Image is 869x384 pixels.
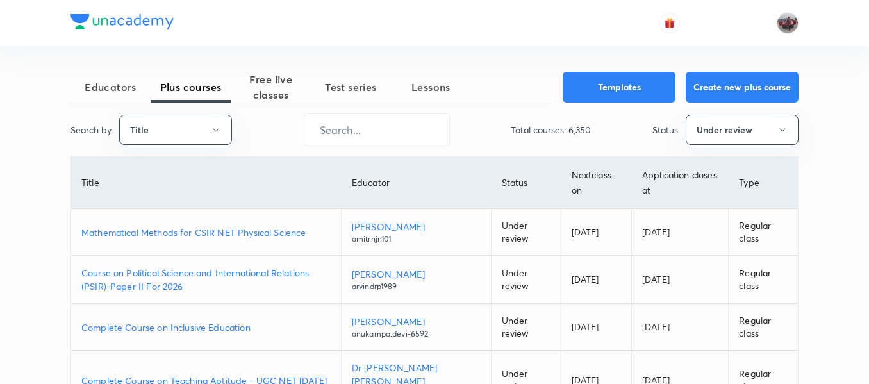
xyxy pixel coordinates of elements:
p: amitrnjn101 [352,233,481,245]
p: anukampa.devi-6592 [352,328,481,340]
a: Complete Course on Inclusive Education [81,321,331,334]
button: Under review [686,115,799,145]
td: [DATE] [561,256,631,304]
th: Title [71,157,341,209]
th: Application closes at [632,157,729,209]
td: [DATE] [561,209,631,256]
td: [DATE] [632,256,729,304]
a: Course on Political Science and International Relations (PSIR)-Paper II For 2026 [81,266,331,293]
p: [PERSON_NAME] [352,315,481,328]
button: Templates [563,72,675,103]
td: [DATE] [632,304,729,351]
p: Total courses: 6,350 [511,123,591,137]
span: Educators [70,79,151,95]
th: Status [491,157,561,209]
a: [PERSON_NAME]anukampa.devi-6592 [352,315,481,340]
p: arvindrp1989 [352,281,481,292]
img: Company Logo [70,14,174,29]
p: [PERSON_NAME] [352,220,481,233]
th: Next class on [561,157,631,209]
img: avatar [664,17,675,29]
a: Company Logo [70,14,174,33]
span: Lessons [391,79,471,95]
td: Under review [491,304,561,351]
th: Type [729,157,798,209]
td: Regular class [729,209,798,256]
td: Under review [491,209,561,256]
button: avatar [659,13,680,33]
span: Test series [311,79,391,95]
td: Regular class [729,256,798,304]
span: Plus courses [151,79,231,95]
a: [PERSON_NAME]amitrnjn101 [352,220,481,245]
td: [DATE] [632,209,729,256]
td: Under review [491,256,561,304]
td: Regular class [729,304,798,351]
a: Mathematical Methods for CSIR NET Physical Science [81,226,331,239]
button: Title [119,115,232,145]
span: Free live classes [231,72,311,103]
th: Educator [341,157,491,209]
td: [DATE] [561,304,631,351]
input: Search... [304,113,449,146]
p: Status [652,123,678,137]
p: Search by [70,123,112,137]
a: [PERSON_NAME]arvindrp1989 [352,267,481,292]
p: [PERSON_NAME] [352,267,481,281]
button: Create new plus course [686,72,799,103]
img: amirhussain Hussain [777,12,799,34]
